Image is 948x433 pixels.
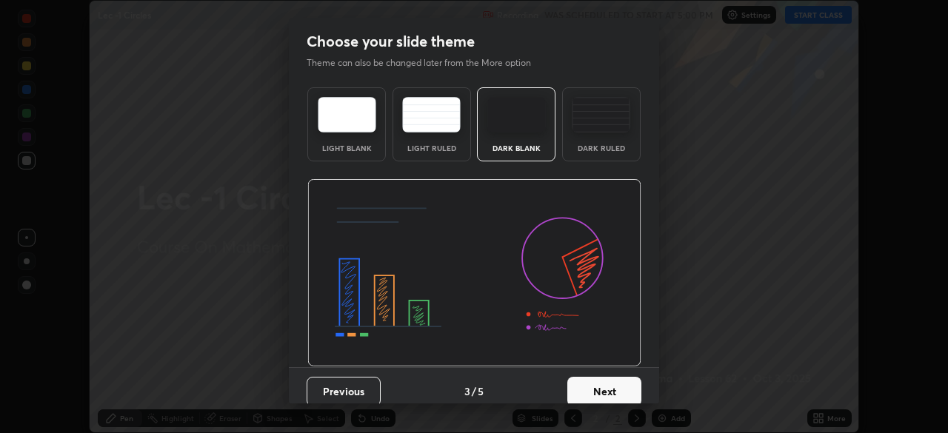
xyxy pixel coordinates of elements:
div: Dark Ruled [572,144,631,152]
button: Previous [307,377,381,406]
h4: / [472,383,476,399]
div: Light Blank [317,144,376,152]
h4: 5 [478,383,484,399]
img: lightTheme.e5ed3b09.svg [318,97,376,132]
img: lightRuledTheme.5fabf969.svg [402,97,461,132]
button: Next [567,377,641,406]
img: darkThemeBanner.d06ce4a2.svg [307,179,641,367]
img: darkTheme.f0cc69e5.svg [487,97,546,132]
p: Theme can also be changed later from the More option [307,56,547,70]
h2: Choose your slide theme [307,32,475,51]
div: Dark Blank [487,144,546,152]
h4: 3 [464,383,470,399]
img: darkRuledTheme.de295e13.svg [572,97,630,132]
div: Light Ruled [402,144,461,152]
